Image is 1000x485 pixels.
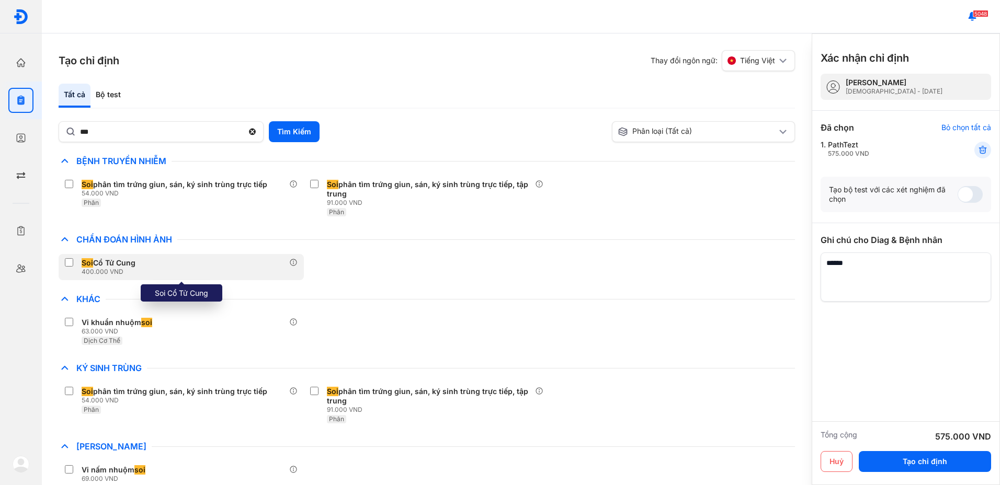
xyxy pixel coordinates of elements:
span: Ký Sinh Trùng [71,363,147,373]
span: Soi [82,387,93,396]
div: phân tìm trứng giun, sán, ký sinh trùng trực tiếp, tập trung [327,180,530,199]
span: soi [134,465,145,475]
div: phân tìm trứng giun, sán, ký sinh trùng trực tiếp [82,387,267,396]
div: 63.000 VND [82,327,156,336]
div: 91.000 VND [327,199,535,207]
div: 54.000 VND [82,396,271,405]
span: [PERSON_NAME] [71,441,152,452]
div: PathTezt [828,140,869,158]
span: Soi [327,387,338,396]
img: logo [13,9,29,25]
span: Khác [71,294,106,304]
span: Soi [82,180,93,189]
div: Tạo bộ test với các xét nghiệm đã chọn [829,185,958,204]
span: Bệnh Truyền Nhiễm [71,156,172,166]
div: phân tìm trứng giun, sán, ký sinh trùng trực tiếp [82,180,267,189]
span: Phân [329,208,344,216]
div: 69.000 VND [82,475,150,483]
div: Tổng cộng [821,430,857,443]
div: Phân loại (Tất cả) [618,126,777,137]
span: Phân [84,406,99,413]
h3: Xác nhận chỉ định [821,51,909,65]
div: 400.000 VND [82,268,140,276]
span: Soi [327,180,338,189]
div: Vi khuẩn nhuộm [82,318,152,327]
div: Vi nấm nhuộm [82,465,145,475]
span: Chẩn Đoán Hình Ảnh [71,234,177,245]
div: Bỏ chọn tất cả [941,123,991,132]
span: Tiếng Việt [740,56,775,65]
div: Tất cả [59,84,90,108]
div: 575.000 VND [935,430,991,443]
div: Bộ test [90,84,126,108]
img: logo [13,456,29,472]
span: Dịch Cơ Thể [84,337,120,344]
div: [DEMOGRAPHIC_DATA] - [DATE] [846,87,942,96]
h3: Tạo chỉ định [59,53,119,68]
div: 54.000 VND [82,189,271,198]
button: Tìm Kiếm [269,121,320,142]
div: phân tìm trứng giun, sán, ký sinh trùng trực tiếp, tập trung [327,387,530,406]
button: Tạo chỉ định [859,451,991,472]
div: Ghi chú cho Diag & Bệnh nhân [821,234,991,246]
span: Phân [84,199,99,206]
button: Huỷ [821,451,853,472]
span: soi [141,318,152,327]
div: 1. [821,140,949,158]
div: 91.000 VND [327,406,535,414]
span: 5048 [973,10,988,17]
div: Thay đổi ngôn ngữ: [651,50,795,71]
div: [PERSON_NAME] [846,78,942,87]
div: Đã chọn [821,121,854,134]
span: Soi [82,258,93,268]
div: Cổ Tử Cung [82,258,135,268]
div: 575.000 VND [828,149,869,158]
span: Phân [329,415,344,423]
